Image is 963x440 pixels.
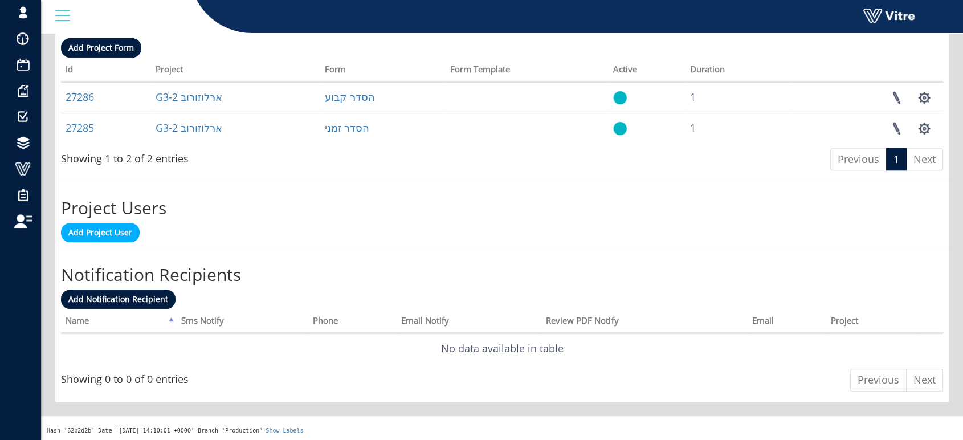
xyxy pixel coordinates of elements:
[850,369,907,392] a: Previous
[61,60,151,82] th: Id
[61,147,189,166] div: Showing 1 to 2 of 2 entries
[266,427,303,434] a: Show Labels
[68,294,168,304] span: Add Notification Recipient
[613,121,627,136] img: yes
[830,148,887,171] a: Previous
[685,113,790,144] td: 1
[151,60,320,82] th: Project
[61,290,176,309] a: Add Notification Recipient
[609,60,685,82] th: Active
[68,42,134,53] span: Add Project Form
[156,121,222,135] a: G3-2 ארלוזורוב
[177,312,309,333] th: Sms Notify
[325,90,375,104] a: הסדר קבוע
[685,60,790,82] th: Duration
[826,312,920,333] th: Project
[685,82,790,113] td: 1
[886,148,907,171] a: 1
[320,60,446,82] th: Form
[61,312,177,333] th: Name: activate to sort column descending
[61,198,943,217] h2: Project Users
[325,121,369,135] a: הסדר זמני
[61,223,140,242] a: Add Project User
[906,369,943,392] a: Next
[748,312,826,333] th: Email
[308,312,397,333] th: Phone
[397,312,541,333] th: Email Notify
[446,60,609,82] th: Form Template
[61,265,943,284] h2: Notification Recipients
[66,121,94,135] a: 27285
[541,312,747,333] th: Review PDF Notify
[61,38,141,58] a: Add Project Form
[61,333,943,364] td: No data available in table
[156,90,222,104] a: G3-2 ארלוזורוב
[61,368,189,387] div: Showing 0 to 0 of 0 entries
[906,148,943,171] a: Next
[47,427,263,434] span: Hash '62b2d2b' Date '[DATE] 14:10:01 +0000' Branch 'Production'
[66,90,94,104] a: 27286
[68,227,132,238] span: Add Project User
[613,91,627,105] img: yes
